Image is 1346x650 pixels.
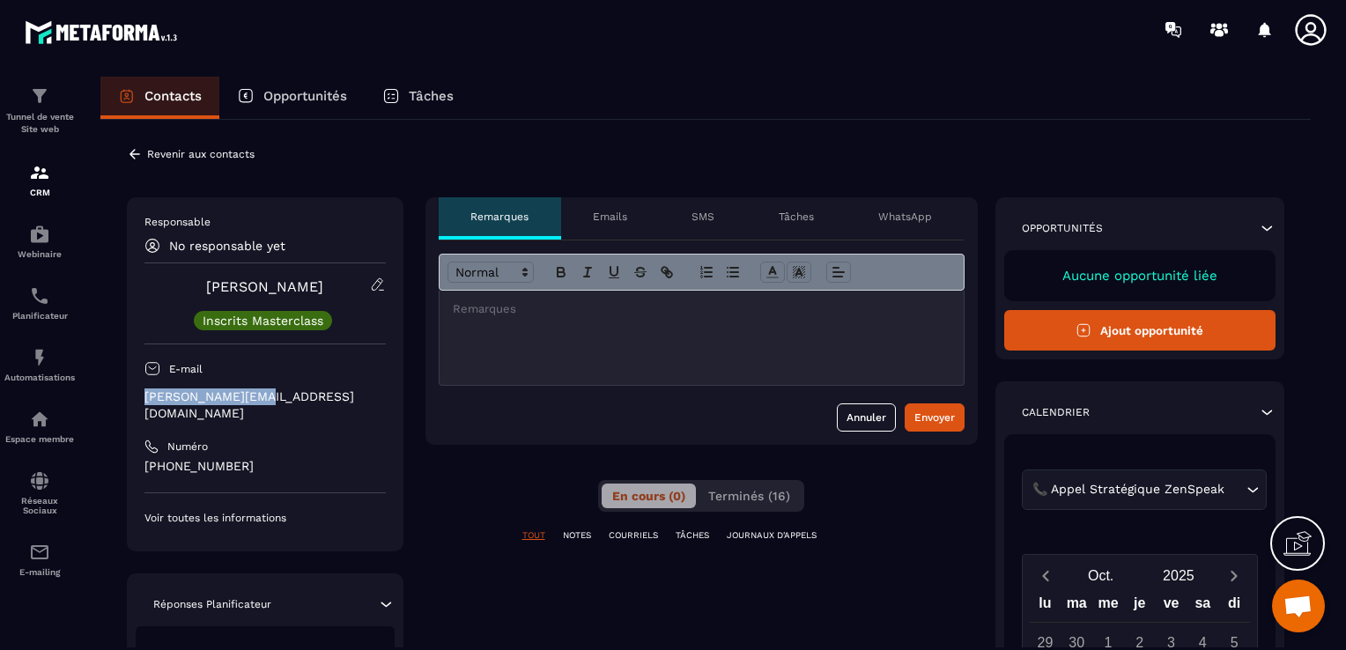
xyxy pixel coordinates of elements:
[29,542,50,563] img: email
[837,403,896,432] button: Annuler
[169,239,285,253] p: No responsable yet
[1229,480,1242,499] input: Search for option
[29,162,50,183] img: formation
[727,529,817,542] p: JOURNAUX D'APPELS
[563,529,591,542] p: NOTES
[4,496,75,515] p: Réseaux Sociaux
[219,77,365,119] a: Opportunités
[1140,560,1217,591] button: Open years overlay
[29,224,50,245] img: automations
[1156,591,1187,622] div: ve
[1092,591,1124,622] div: me
[29,409,50,430] img: automations
[4,434,75,444] p: Espace membre
[1187,591,1218,622] div: sa
[144,458,386,475] p: [PHONE_NUMBER]
[100,77,219,119] a: Contacts
[470,210,529,224] p: Remarques
[409,88,454,104] p: Tâches
[593,210,627,224] p: Emails
[1124,591,1156,622] div: je
[4,334,75,395] a: automationsautomationsAutomatisations
[144,388,386,422] p: [PERSON_NAME][EMAIL_ADDRESS][DOMAIN_NAME]
[169,362,203,376] p: E-mail
[4,395,75,457] a: automationsautomationsEspace membre
[522,529,545,542] p: TOUT
[29,285,50,307] img: scheduler
[4,373,75,382] p: Automatisations
[4,149,75,211] a: formationformationCRM
[779,210,814,224] p: Tâches
[1030,564,1062,587] button: Previous month
[167,439,208,454] p: Numéro
[905,403,965,432] button: Envoyer
[1022,405,1090,419] p: Calendrier
[878,210,932,224] p: WhatsApp
[1061,591,1092,622] div: ma
[609,529,658,542] p: COURRIELS
[1022,469,1267,510] div: Search for option
[4,457,75,528] a: social-networksocial-networkRéseaux Sociaux
[1004,310,1276,351] button: Ajout opportunité
[203,314,323,327] p: Inscrits Masterclass
[4,249,75,259] p: Webinaire
[676,529,709,542] p: TÂCHES
[4,528,75,590] a: emailemailE-mailing
[1062,560,1140,591] button: Open months overlay
[29,85,50,107] img: formation
[612,489,685,503] span: En cours (0)
[1218,591,1250,622] div: di
[602,484,696,508] button: En cours (0)
[25,16,183,48] img: logo
[144,88,202,104] p: Contacts
[4,111,75,136] p: Tunnel de vente Site web
[1272,580,1325,632] div: Ouvrir le chat
[708,489,790,503] span: Terminés (16)
[144,215,386,229] p: Responsable
[1217,564,1250,587] button: Next month
[691,210,714,224] p: SMS
[206,278,323,295] a: [PERSON_NAME]
[4,567,75,577] p: E-mailing
[1030,591,1061,622] div: lu
[698,484,801,508] button: Terminés (16)
[29,470,50,491] img: social-network
[29,347,50,368] img: automations
[1022,268,1259,284] p: Aucune opportunité liée
[4,272,75,334] a: schedulerschedulerPlanificateur
[1029,480,1229,499] span: 📞 Appel Stratégique ZenSpeak
[4,72,75,149] a: formationformationTunnel de vente Site web
[147,148,255,160] p: Revenir aux contacts
[1022,221,1103,235] p: Opportunités
[144,511,386,525] p: Voir toutes les informations
[365,77,471,119] a: Tâches
[153,597,271,611] p: Réponses Planificateur
[263,88,347,104] p: Opportunités
[4,188,75,197] p: CRM
[4,311,75,321] p: Planificateur
[914,409,955,426] div: Envoyer
[4,211,75,272] a: automationsautomationsWebinaire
